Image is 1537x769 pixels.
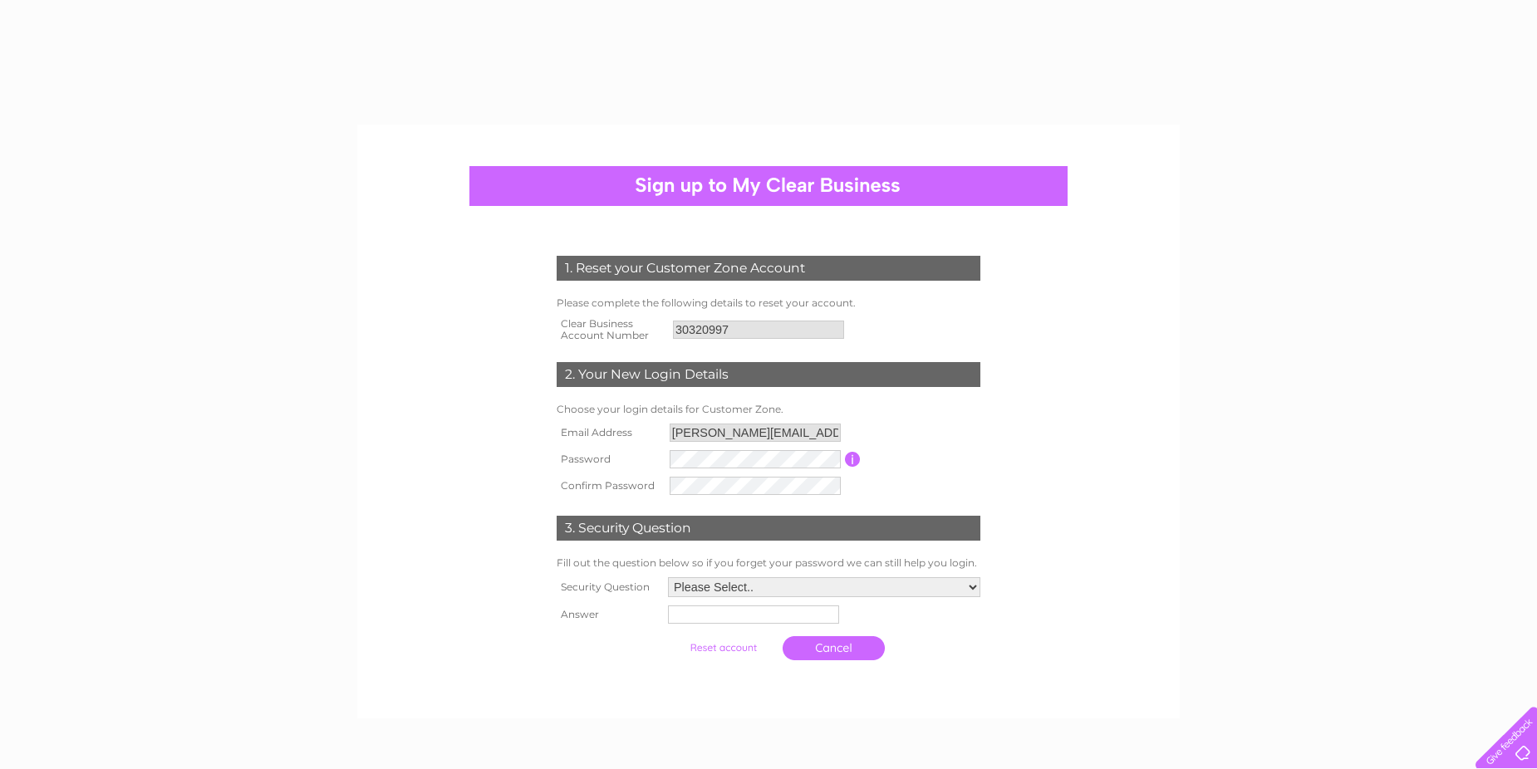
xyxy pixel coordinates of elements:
[552,293,985,313] td: Please complete the following details to reset your account.
[552,553,985,573] td: Fill out the question below so if you forget your password we can still help you login.
[552,419,665,446] th: Email Address
[845,452,861,467] input: Information
[557,516,980,541] div: 3. Security Question
[557,362,980,387] div: 2. Your New Login Details
[552,601,664,628] th: Answer
[672,636,774,659] input: Submit
[552,573,664,601] th: Security Question
[783,636,885,660] a: Cancel
[552,473,665,499] th: Confirm Password
[552,313,669,346] th: Clear Business Account Number
[552,399,985,419] td: Choose your login details for Customer Zone.
[557,256,980,281] div: 1. Reset your Customer Zone Account
[552,446,665,473] th: Password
